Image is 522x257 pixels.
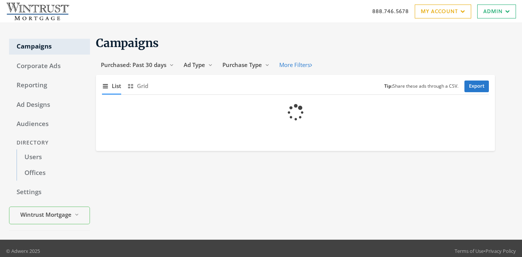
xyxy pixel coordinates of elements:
a: My Account [415,5,471,18]
a: Users [17,149,90,165]
span: Grid [137,82,148,90]
span: Purchase Type [222,61,262,68]
small: Share these ads through a CSV. [384,83,458,90]
span: Campaigns [96,36,159,50]
button: Purchase Type [218,58,274,72]
button: Wintrust Mortgage [9,207,90,224]
a: Terms of Use [455,248,484,254]
div: • [455,247,516,255]
button: Ad Type [179,58,218,72]
a: Campaigns [9,39,90,55]
span: List [112,82,121,90]
a: Offices [17,165,90,181]
button: Grid [127,78,148,94]
a: Privacy Policy [485,248,516,254]
button: Purchased: Past 30 days [96,58,179,72]
a: Export [464,81,489,92]
a: Admin [477,5,516,18]
a: Settings [9,184,90,200]
a: 888.746.5678 [372,7,409,15]
a: Ad Designs [9,97,90,113]
a: Corporate Ads [9,58,90,74]
span: Wintrust Mortgage [20,210,72,219]
button: More Filters [274,58,317,72]
div: Directory [9,136,90,150]
span: Purchased: Past 30 days [101,61,166,68]
button: List [102,78,121,94]
a: Audiences [9,116,90,132]
img: Adwerx [6,2,69,21]
span: Ad Type [184,61,205,68]
p: © Adwerx 2025 [6,247,40,255]
b: Tip: [384,83,393,89]
a: Reporting [9,78,90,93]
